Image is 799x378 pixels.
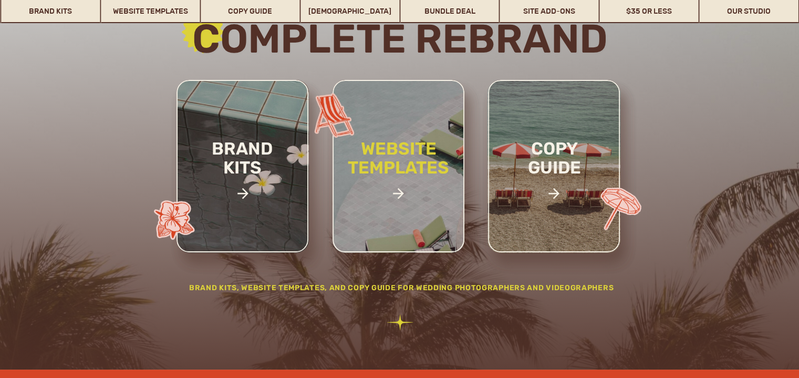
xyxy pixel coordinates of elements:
a: copy guide [506,139,603,212]
a: brand kits [198,139,287,212]
h2: Brand Kits, website templates, and Copy Guide for wedding photographers and videographers [166,282,637,298]
a: website templates [330,139,468,200]
h2: Complete rebrand [116,17,684,60]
